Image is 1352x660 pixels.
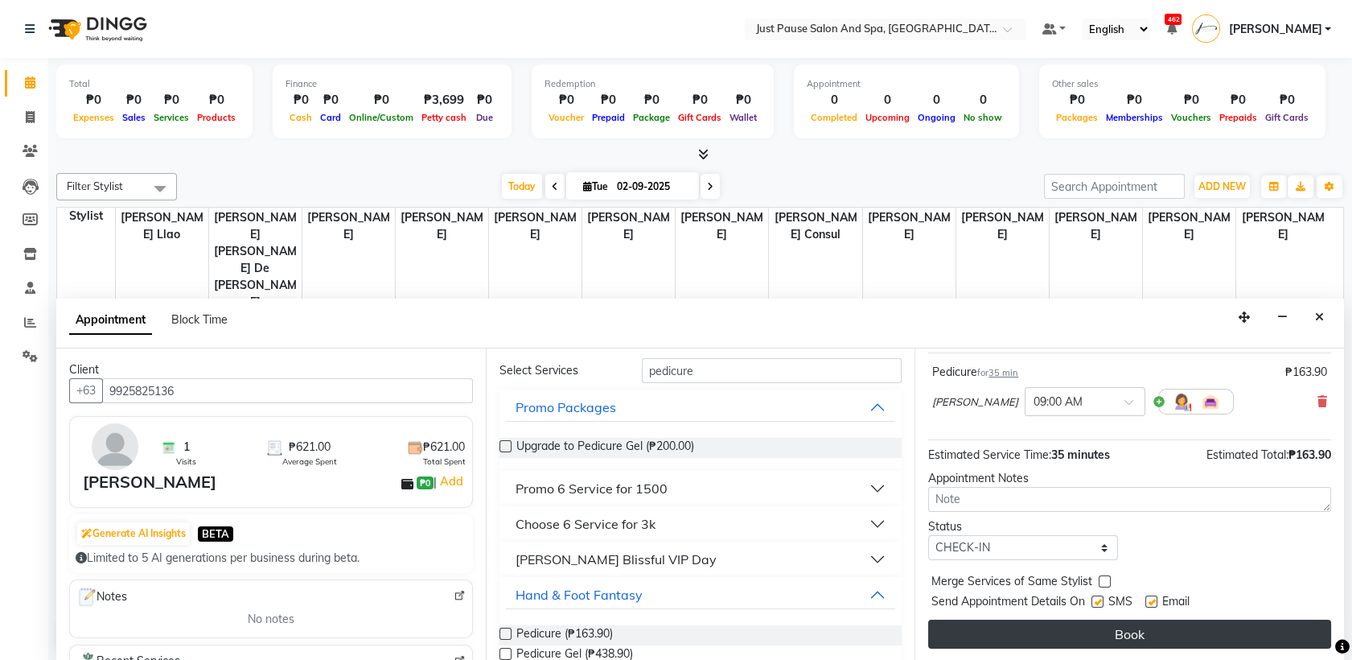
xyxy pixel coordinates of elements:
span: Completed [807,112,861,123]
span: No show [960,112,1006,123]
span: Due [472,112,497,123]
div: ₱3,699 [417,91,471,109]
div: Promo Packages [516,398,616,417]
span: Petty cash [417,112,471,123]
span: Products [193,112,240,123]
span: No notes [248,611,294,628]
input: 2025-09-02 [612,175,692,199]
div: ₱0 [69,91,118,109]
div: ₱0 [588,91,629,109]
div: Appointment [807,77,1006,91]
span: 35 min [988,367,1018,378]
div: Appointment Notes [928,470,1331,487]
span: [PERSON_NAME] [1050,208,1142,245]
button: +63 [69,378,103,403]
div: ₱0 [316,91,345,109]
span: 1 [183,439,190,456]
span: Card [316,112,345,123]
div: ₱0 [118,91,150,109]
span: Average Spent [282,456,337,468]
div: ₱0 [286,91,316,109]
div: Promo 6 Service for 1500 [516,479,668,498]
span: Vouchers [1167,112,1215,123]
button: Generate AI Insights [77,522,190,545]
div: ₱0 [1102,91,1167,109]
span: [PERSON_NAME] [489,208,581,245]
span: Memberships [1102,112,1167,123]
a: Add [437,472,465,491]
span: Ongoing [914,112,960,123]
div: Finance [286,77,499,91]
span: Estimated Total: [1206,448,1288,462]
div: ₱0 [1167,91,1215,109]
span: [PERSON_NAME] [956,208,1049,245]
span: Services [150,112,193,123]
span: ₱0 [417,476,434,489]
button: Promo Packages [506,393,896,422]
span: Filter Stylist [67,179,123,192]
span: Email [1162,593,1190,613]
div: ₱0 [629,91,674,109]
div: [PERSON_NAME] [83,470,216,494]
span: SMS [1108,593,1132,613]
span: Sales [118,112,150,123]
button: Close [1308,305,1331,330]
span: Send Appointment Details On [931,593,1085,613]
a: 462 [1166,22,1176,36]
button: Book [928,620,1331,649]
div: Hand & Foot Fantasy [516,585,643,604]
span: Today [502,174,542,199]
span: | [434,472,465,491]
span: [PERSON_NAME] [582,208,675,245]
button: Choose 6 Service for 3k [506,509,896,538]
button: [PERSON_NAME] Blissful VIP Day [506,545,896,574]
span: Upgrade to Pedicure Gel (₱200.00) [516,438,694,458]
span: Voucher [544,112,588,123]
span: Prepaid [588,112,629,123]
span: [PERSON_NAME] [863,208,955,245]
div: 0 [960,91,1006,109]
span: Upcoming [861,112,914,123]
input: Search Appointment [1044,174,1185,199]
span: Cash [286,112,316,123]
input: Search by service name [642,358,902,383]
button: Promo 6 Service for 1500 [506,474,896,503]
span: [PERSON_NAME] [302,208,395,245]
div: 0 [914,91,960,109]
small: for [977,367,1018,378]
div: Redemption [544,77,761,91]
span: Merge Services of Same Stylist [931,573,1092,593]
div: ₱0 [725,91,761,109]
div: Stylist [57,208,115,225]
span: [PERSON_NAME] [1228,21,1321,38]
img: Hairdresser.png [1172,392,1191,411]
div: ₱0 [471,91,499,109]
span: Tue [579,180,612,192]
input: Search by Name/Mobile/Email/Code [102,378,473,403]
span: Gift Cards [674,112,725,123]
span: Gift Cards [1261,112,1313,123]
div: ₱0 [1215,91,1261,109]
span: ₱621.00 [423,439,465,456]
div: Choose 6 Service for 3k [516,514,655,534]
span: Appointment [69,306,152,335]
span: [PERSON_NAME] [PERSON_NAME] De [PERSON_NAME] [209,208,302,312]
span: 462 [1165,14,1181,25]
span: [PERSON_NAME] [932,394,1018,410]
div: 0 [807,91,861,109]
span: 35 minutes [1051,448,1110,462]
div: ₱0 [150,91,193,109]
div: ₱163.90 [1285,364,1327,381]
div: Status [928,518,1117,535]
span: Notes [76,587,127,608]
div: Client [69,361,473,378]
span: Total Spent [423,456,466,468]
img: Interior.png [1201,392,1220,411]
span: Online/Custom [345,112,417,123]
span: Block Time [171,312,228,327]
img: avatar [92,423,138,470]
span: [PERSON_NAME] [1236,208,1329,245]
span: Expenses [69,112,118,123]
div: ₱0 [345,91,417,109]
div: [PERSON_NAME] Blissful VIP Day [516,550,717,569]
